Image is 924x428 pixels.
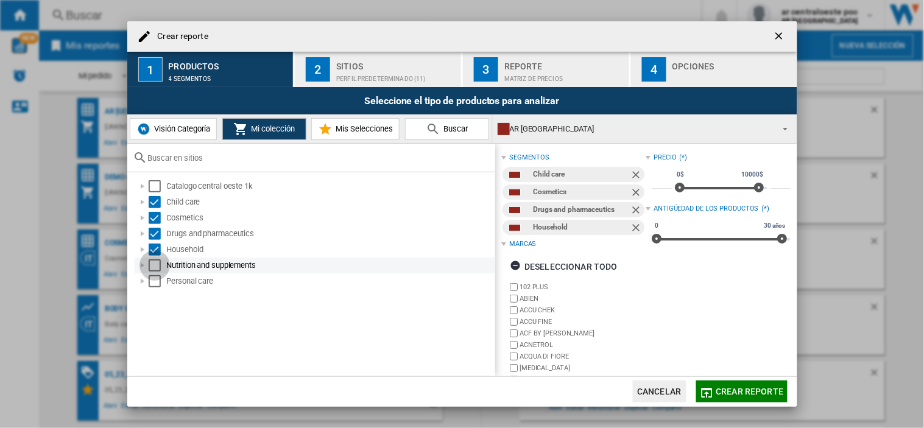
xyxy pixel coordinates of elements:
button: Mi colección [222,118,306,140]
span: Buscar [441,124,468,133]
input: brand.name [510,306,518,314]
div: Drugs and pharmaceutics [533,202,630,217]
span: Mi colección [248,124,295,133]
span: Mis Selecciones [333,124,393,133]
div: Deseleccionar todo [510,256,618,278]
div: 2 [306,57,330,82]
div: Nutrition and supplements [167,259,493,272]
button: 1 Productos 4 segmentos [127,52,295,87]
button: Mis Selecciones [311,118,400,140]
button: Crear reporte [696,381,788,402]
label: ACCU FINE [520,317,646,326]
div: Cosmetics [167,212,493,224]
button: Deseleccionar todo [506,256,621,278]
label: ACNETROL [520,340,646,349]
label: [MEDICAL_DATA] [520,363,646,373]
md-checkbox: Select [149,212,167,224]
md-checkbox: Select [149,180,167,192]
div: 4 segmentos [169,69,289,82]
button: 3 Reporte Matriz de precios [463,52,630,87]
span: Visión Categoría [151,124,210,133]
div: Catalogo central oeste 1k [167,180,493,192]
div: Reporte [504,57,624,69]
input: brand.name [510,295,518,303]
img: wiser-icon-blue.png [136,122,151,136]
label: ADERMA [520,375,646,384]
div: Marcas [509,239,536,249]
ng-md-icon: getI18NText('BUTTONS.CLOSE_DIALOG') [773,30,788,44]
ng-md-icon: Quitar [630,186,644,201]
div: Matriz de precios [504,69,624,82]
div: Productos [169,57,289,69]
ng-md-icon: Quitar [630,204,644,219]
div: Perfil predeterminado (11) [336,69,456,82]
button: getI18NText('BUTTONS.CLOSE_DIALOG') [768,24,792,49]
input: brand.name [510,318,518,326]
md-checkbox: Select [149,196,167,208]
div: Seleccione el tipo de productos para analizar [127,87,797,114]
button: 4 Opciones [631,52,797,87]
div: Precio [654,153,676,163]
div: Sitios [336,57,456,69]
span: 30 años [762,221,787,231]
div: Personal care [167,275,493,287]
md-checkbox: Select [149,275,167,287]
div: segmentos [509,153,549,163]
h4: Crear reporte [152,30,208,43]
div: Child care [533,167,630,182]
button: Buscar [405,118,489,140]
label: ACQUA DI FIORE [520,352,646,361]
span: Crear reporte [716,387,784,396]
div: 4 [642,57,666,82]
label: ACCU CHEK [520,306,646,315]
input: brand.name [510,329,518,337]
div: Child care [167,196,493,208]
label: ABIEN [520,294,646,303]
input: Buscar en sitios [148,153,489,163]
button: Cancelar [633,381,686,402]
div: 1 [138,57,163,82]
button: 2 Sitios Perfil predeterminado (11) [295,52,462,87]
span: 0 [653,221,660,231]
ng-md-icon: Quitar [630,222,644,236]
span: 0$ [675,170,686,180]
div: Antigüedad de los productos [654,204,758,214]
div: Household [167,244,493,256]
input: brand.name [510,353,518,360]
md-checkbox: Select [149,228,167,240]
label: 102 PLUS [520,282,646,292]
div: Drugs and pharmaceutics [167,228,493,240]
ng-md-icon: Quitar [630,169,644,183]
button: Visión Categoría [130,118,217,140]
input: brand.name [510,364,518,372]
input: brand.name [510,341,518,349]
div: Cosmetics [533,184,630,200]
span: 10000$ [739,170,764,180]
md-checkbox: Select [149,244,167,256]
div: Opciones [672,57,792,69]
div: AR [GEOGRAPHIC_DATA] [498,121,772,138]
label: ACF BY [PERSON_NAME] [520,329,646,338]
div: 3 [474,57,498,82]
input: brand.name [510,283,518,291]
div: Household [533,220,630,235]
md-checkbox: Select [149,259,167,272]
